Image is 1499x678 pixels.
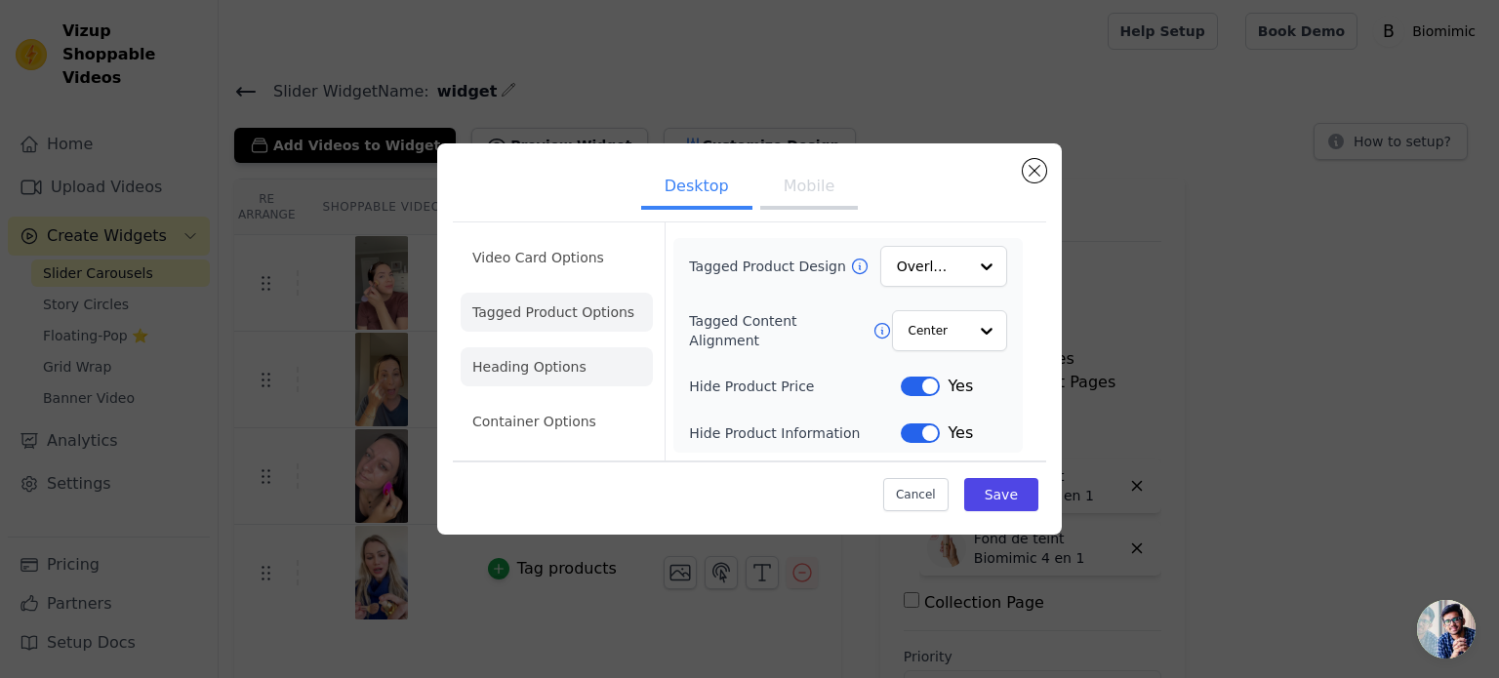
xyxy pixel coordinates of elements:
[1417,600,1476,658] div: Open chat
[689,311,871,350] label: Tagged Content Alignment
[1023,159,1046,182] button: Close modal
[760,167,858,210] button: Mobile
[964,478,1038,511] button: Save
[461,238,653,277] li: Video Card Options
[461,293,653,332] li: Tagged Product Options
[461,402,653,441] li: Container Options
[461,347,653,386] li: Heading Options
[641,167,752,210] button: Desktop
[948,421,973,445] span: Yes
[948,375,973,398] span: Yes
[689,377,901,396] label: Hide Product Price
[689,423,901,443] label: Hide Product Information
[689,257,849,276] label: Tagged Product Design
[883,478,949,511] button: Cancel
